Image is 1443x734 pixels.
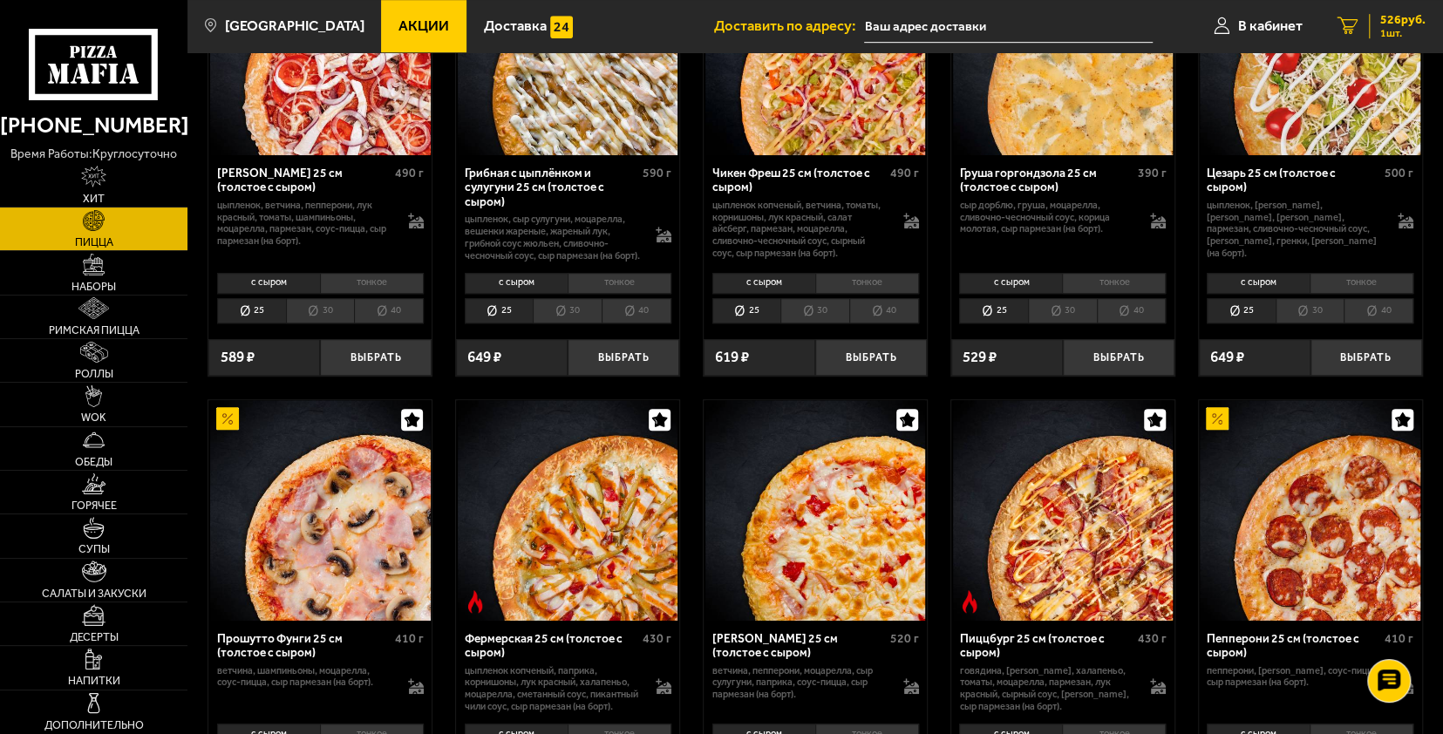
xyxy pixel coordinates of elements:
[1206,407,1229,430] img: Акционный
[465,214,641,262] p: цыпленок, сыр сулугуни, моцарелла, вешенки жареные, жареный лук, грибной соус Жюльен, сливочно-че...
[568,273,671,295] li: тонкое
[1200,400,1420,621] img: Пепперони 25 см (толстое с сыром)
[815,339,927,376] button: Выбрать
[217,298,286,323] li: 25
[456,400,679,621] a: Острое блюдоФермерская 25 см (толстое с сыром)
[49,325,140,336] span: Римская пицца
[395,631,424,646] span: 410 г
[1199,400,1422,621] a: АкционныйПепперони 25 см (толстое с сыром)
[533,298,602,323] li: 30
[715,350,749,364] span: 619 ₽
[75,237,113,248] span: Пицца
[44,720,144,731] span: Дополнительно
[959,200,1135,235] p: сыр дорблю, груша, моцарелла, сливочно-чесночный соус, корица молотая, сыр пармезан (на борт).
[217,665,393,690] p: ветчина, шампиньоны, моцарелла, соус-пицца, сыр пармезан (на борт).
[465,273,568,295] li: с сыром
[712,632,886,661] div: [PERSON_NAME] 25 см (толстое с сыром)
[71,500,117,512] span: Горячее
[320,273,424,295] li: тонкое
[1385,631,1413,646] span: 410 г
[951,400,1174,621] a: Острое блюдоПиццбург 25 см (толстое с сыром)
[320,339,432,376] button: Выбрать
[958,590,981,613] img: Острое блюдо
[712,273,815,295] li: с сыром
[217,273,320,295] li: с сыром
[1238,19,1303,34] span: В кабинет
[1137,166,1166,180] span: 390 г
[849,298,919,323] li: 40
[959,632,1133,661] div: Пиццбург 25 см (толстое с сыром)
[465,632,638,661] div: Фермерская 25 см (толстое с сыром)
[953,400,1174,621] img: Пиццбург 25 см (толстое с сыром)
[1207,632,1380,661] div: Пепперони 25 см (толстое с сыром)
[1207,273,1310,295] li: с сыром
[83,194,105,205] span: Хит
[1063,339,1174,376] button: Выбрать
[1385,166,1413,180] span: 500 г
[78,544,110,555] span: Супы
[963,350,997,364] span: 529 ₽
[568,339,679,376] button: Выбрать
[1276,298,1344,323] li: 30
[602,298,671,323] li: 40
[815,273,919,295] li: тонкое
[42,588,146,600] span: Салаты и закуски
[712,167,886,195] div: Чикен Фреш 25 см (толстое с сыром)
[1310,273,1413,295] li: тонкое
[75,457,112,468] span: Обеды
[643,166,671,180] span: 590 г
[959,665,1135,713] p: говядина, [PERSON_NAME], халапеньо, томаты, моцарелла, пармезан, лук красный, сырный соус, [PERSO...
[1207,665,1383,690] p: пепперони, [PERSON_NAME], соус-пицца, сыр пармезан (на борт).
[354,298,424,323] li: 40
[210,400,431,621] img: Прошутто Фунги 25 см (толстое с сыром)
[1210,350,1244,364] span: 649 ₽
[464,590,487,613] img: Острое блюдо
[1028,298,1097,323] li: 30
[286,298,355,323] li: 30
[705,400,926,621] img: Прошутто Формаджио 25 см (толстое с сыром)
[712,298,781,323] li: 25
[712,200,888,260] p: цыпленок копченый, ветчина, томаты, корнишоны, лук красный, салат айсберг, пармезан, моцарелла, с...
[458,400,678,621] img: Фермерская 25 см (толстое с сыром)
[712,665,888,701] p: ветчина, пепперони, моцарелла, сыр сулугуни, паприка, соус-пицца, сыр пармезан (на борт).
[465,665,641,713] p: цыпленок копченый, паприка, корнишоны, лук красный, халапеньо, моцарелла, сметанный соус, пикантн...
[1062,273,1166,295] li: тонкое
[81,412,106,424] span: WOK
[704,400,927,621] a: Прошутто Формаджио 25 см (толстое с сыром)
[217,167,391,195] div: [PERSON_NAME] 25 см (толстое с сыром)
[75,369,113,380] span: Роллы
[465,298,534,323] li: 25
[217,200,393,248] p: цыпленок, ветчина, пепперони, лук красный, томаты, шампиньоны, моцарелла, пармезан, соус-пицца, с...
[1344,298,1413,323] li: 40
[959,298,1028,323] li: 25
[395,166,424,180] span: 490 г
[959,167,1133,195] div: Груша горгондзола 25 см (толстое с сыром)
[467,350,501,364] span: 649 ₽
[217,632,391,661] div: Прошутто Фунги 25 см (толстое с сыром)
[71,282,116,293] span: Наборы
[1097,298,1167,323] li: 40
[1310,339,1422,376] button: Выбрать
[398,19,449,34] span: Акции
[959,273,1062,295] li: с сыром
[713,19,864,34] span: Доставить по адресу:
[465,167,638,210] div: Грибная с цыплёнком и сулугуни 25 см (толстое с сыром)
[1137,631,1166,646] span: 430 г
[890,166,919,180] span: 490 г
[1380,14,1426,26] span: 526 руб.
[550,16,573,38] img: 15daf4d41897b9f0e9f617042186c801.svg
[216,407,239,430] img: Акционный
[780,298,849,323] li: 30
[70,632,119,643] span: Десерты
[1207,298,1276,323] li: 25
[208,400,432,621] a: АкционныйПрошутто Фунги 25 см (толстое с сыром)
[224,19,364,34] span: [GEOGRAPHIC_DATA]
[68,676,120,687] span: Напитки
[643,631,671,646] span: 430 г
[864,10,1153,43] input: Ваш адрес доставки
[890,631,919,646] span: 520 г
[220,350,254,364] span: 589 ₽
[1207,200,1383,260] p: цыпленок, [PERSON_NAME], [PERSON_NAME], [PERSON_NAME], пармезан, сливочно-чесночный соус, [PERSON...
[484,19,547,34] span: Доставка
[1380,28,1426,38] span: 1 шт.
